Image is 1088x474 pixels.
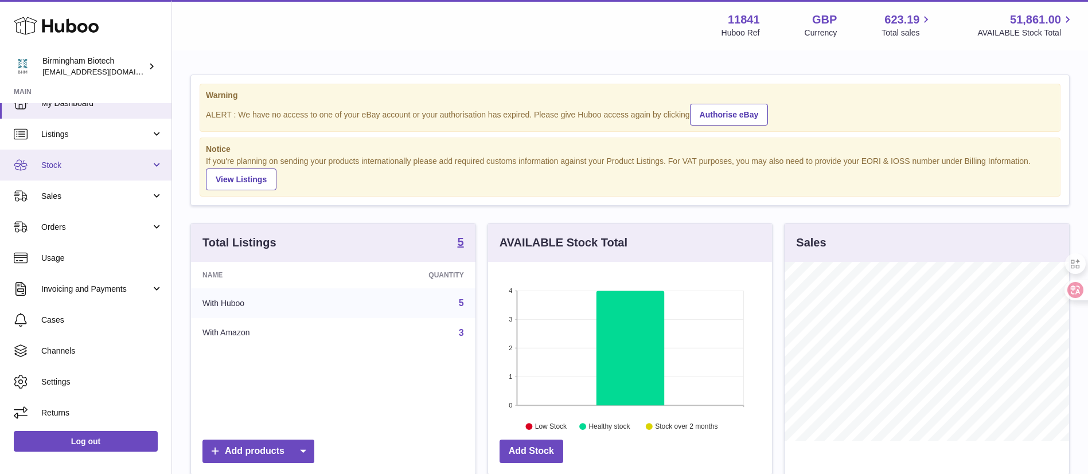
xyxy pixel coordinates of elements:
[202,235,276,250] h3: Total Listings
[206,156,1054,190] div: If you're planning on sending your products internationally please add required customs informati...
[346,262,475,288] th: Quantity
[41,253,163,264] span: Usage
[41,315,163,326] span: Cases
[728,12,760,28] strong: 11841
[41,377,163,387] span: Settings
[977,28,1074,38] span: AVAILABLE Stock Total
[459,328,464,338] a: 3
[14,58,31,75] img: m.hsu@birminghambiotech.co.uk
[206,90,1054,101] strong: Warning
[41,129,151,140] span: Listings
[41,346,163,357] span: Channels
[202,440,314,463] a: Add products
[41,284,151,295] span: Invoicing and Payments
[882,28,933,38] span: Total sales
[535,423,567,431] text: Low Stock
[206,102,1054,126] div: ALERT : We have no access to one of your eBay account or your authorisation has expired. Please g...
[41,160,151,171] span: Stock
[690,104,769,126] a: Authorise eBay
[796,235,826,250] h3: Sales
[509,402,512,409] text: 0
[206,144,1054,155] strong: Notice
[41,191,151,202] span: Sales
[500,235,627,250] h3: AVAILABLE Stock Total
[588,423,630,431] text: Healthy stock
[884,12,919,28] span: 623.19
[191,288,346,318] td: With Huboo
[509,373,512,380] text: 1
[458,236,464,250] a: 5
[41,408,163,418] span: Returns
[882,12,933,38] a: 623.19 Total sales
[805,28,837,38] div: Currency
[191,262,346,288] th: Name
[722,28,760,38] div: Huboo Ref
[1010,12,1061,28] span: 51,861.00
[977,12,1074,38] a: 51,861.00 AVAILABLE Stock Total
[206,169,276,190] a: View Listings
[459,298,464,308] a: 5
[191,318,346,348] td: With Amazon
[41,222,151,233] span: Orders
[812,12,837,28] strong: GBP
[42,56,146,77] div: Birmingham Biotech
[500,440,563,463] a: Add Stock
[41,98,163,109] span: My Dashboard
[509,344,512,351] text: 2
[42,67,169,76] span: [EMAIL_ADDRESS][DOMAIN_NAME]
[458,236,464,248] strong: 5
[509,316,512,323] text: 3
[14,431,158,452] a: Log out
[655,423,717,431] text: Stock over 2 months
[509,287,512,294] text: 4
